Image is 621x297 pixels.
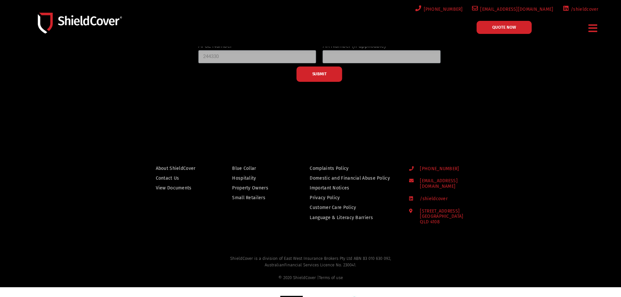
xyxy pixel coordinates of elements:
span: Property Owners [232,184,268,192]
a: Terms of use [319,275,343,280]
span: QUOTE NOW [492,25,516,29]
span: /shieldcover [569,5,599,13]
span: [STREET_ADDRESS] [415,209,463,225]
span: View Documents [156,184,192,192]
a: Hospitality [232,174,282,182]
div: [GEOGRAPHIC_DATA] [420,214,463,225]
a: /shieldcover [561,5,599,13]
div: Menu Toggle [586,21,600,36]
a: Complaints Policy [310,164,396,172]
a: Language & Literacy Barriers [310,214,396,222]
a: Blue Collar [232,164,282,172]
span: Complaints Policy [310,164,348,172]
span: /shieldcover [415,196,448,202]
a: Small Retailers [232,194,282,202]
span: About ShieldCover [156,164,196,172]
a: /shieldcover [409,196,489,202]
span: Privacy Policy [310,194,340,202]
span: Financial Services Licence No. 230041. [284,262,356,267]
a: QUOTE NOW [477,21,532,34]
a: Privacy Policy [310,194,396,202]
div: Australian [11,262,610,281]
span: Customer Care Policy [310,203,356,212]
a: [PHONE_NUMBER] [409,166,489,172]
span: Blue Collar [232,164,256,172]
a: Customer Care Policy [310,203,396,212]
span: [EMAIL_ADDRESS][DOMAIN_NAME] [478,5,553,13]
img: Shield-Cover-Underwriting-Australia-logo-full [38,13,122,33]
span: Important Notices [310,184,349,192]
div: © 2020 ShieldCover | [11,275,610,281]
a: Domestic and Financial Abuse Policy [310,174,396,182]
h2: ShieldCover is a division of East West Insurance Brokers Pty Ltd ABN 83 010 630 092, [11,255,610,281]
a: [EMAIL_ADDRESS][DOMAIN_NAME] [471,5,554,13]
a: [EMAIL_ADDRESS][DOMAIN_NAME] [409,178,489,189]
a: View Documents [156,184,204,192]
span: [EMAIL_ADDRESS][DOMAIN_NAME] [415,178,489,189]
span: [PHONE_NUMBER] [415,166,459,172]
a: Important Notices [310,184,396,192]
span: Hospitality [232,174,256,182]
span: Language & Literacy Barriers [310,214,373,222]
span: Contact Us [156,174,179,182]
span: Domestic and Financial Abuse Policy [310,174,390,182]
a: About ShieldCover [156,164,204,172]
div: QLD 4108 [420,219,463,225]
span: [PHONE_NUMBER] [421,5,463,13]
a: [PHONE_NUMBER] [414,5,463,13]
span: Small Retailers [232,194,265,202]
a: Property Owners [232,184,282,192]
a: Contact Us [156,174,204,182]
